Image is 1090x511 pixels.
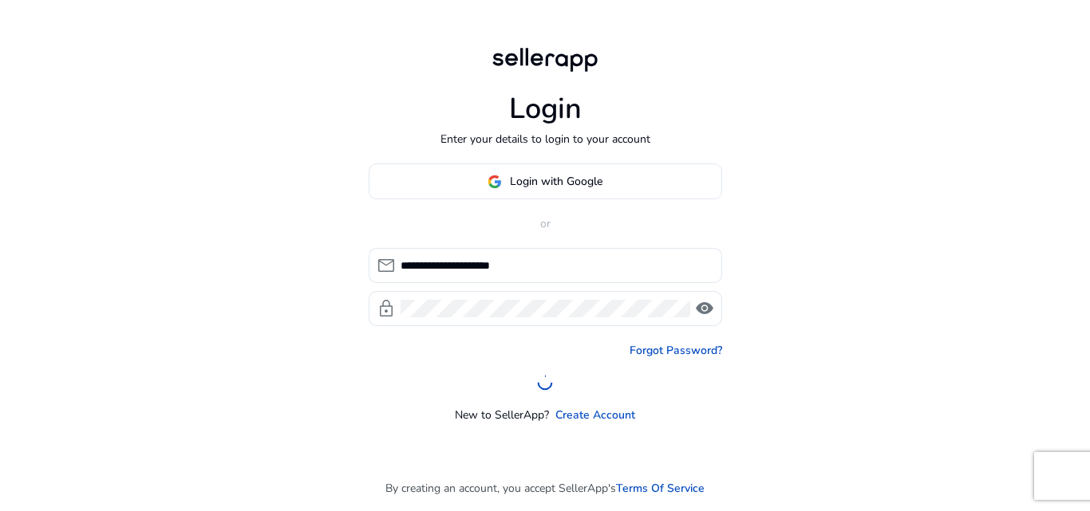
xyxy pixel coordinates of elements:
[369,215,722,232] p: or
[630,342,722,359] a: Forgot Password?
[695,299,714,318] span: visibility
[616,480,705,497] a: Terms Of Service
[455,407,549,423] p: New to SellerApp?
[488,175,502,189] img: google-logo.svg
[510,173,602,190] span: Login with Google
[377,299,396,318] span: lock
[555,407,635,423] a: Create Account
[377,256,396,275] span: mail
[440,131,650,147] p: Enter your details to login to your account
[509,92,582,126] h1: Login
[369,163,722,199] button: Login with Google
